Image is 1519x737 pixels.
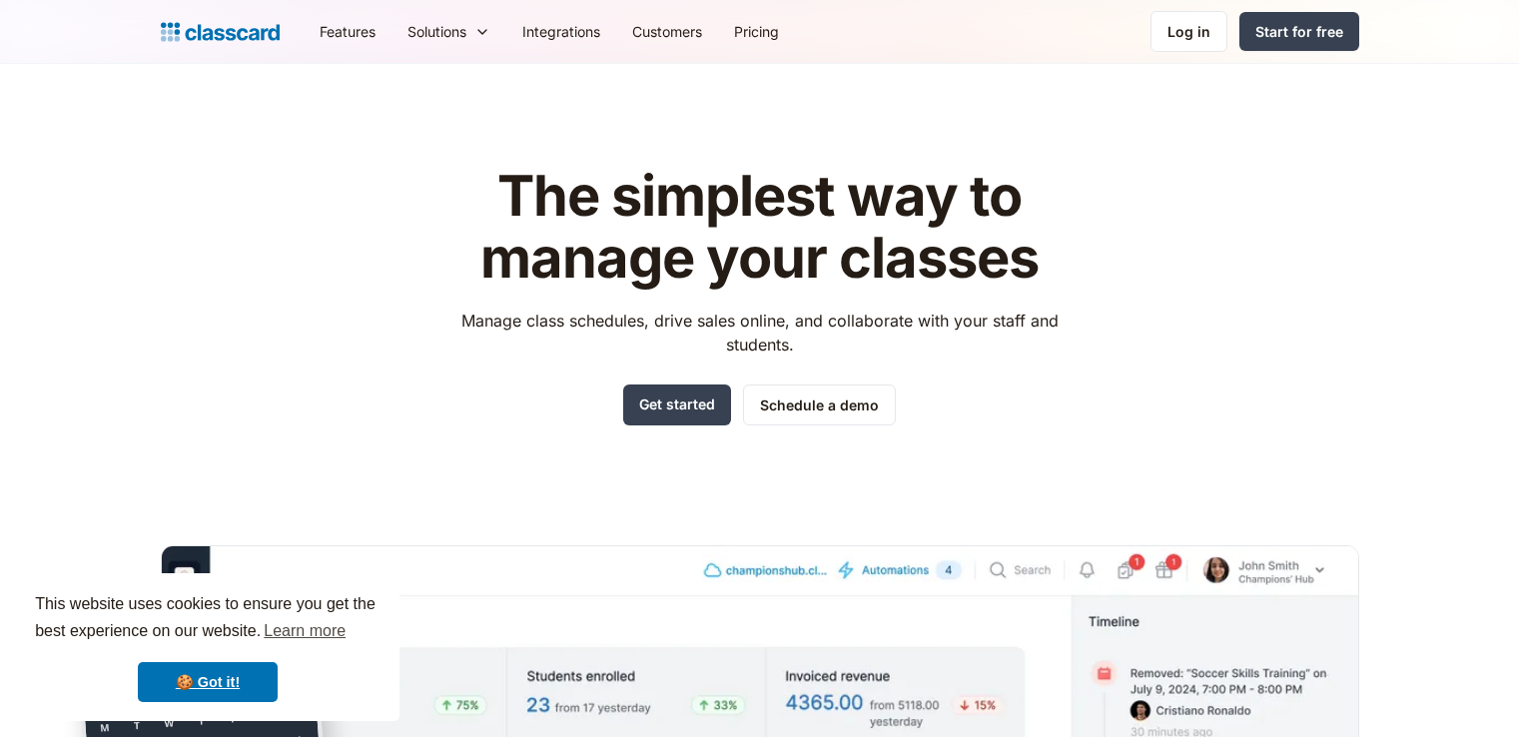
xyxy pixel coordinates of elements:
[506,9,616,54] a: Integrations
[304,9,391,54] a: Features
[161,18,280,46] a: home
[718,9,795,54] a: Pricing
[1150,11,1227,52] a: Log in
[1239,12,1359,51] a: Start for free
[623,384,731,425] a: Get started
[743,384,896,425] a: Schedule a demo
[442,166,1077,289] h1: The simplest way to manage your classes
[261,616,349,646] a: learn more about cookies
[1255,21,1343,42] div: Start for free
[442,309,1077,357] p: Manage class schedules, drive sales online, and collaborate with your staff and students.
[616,9,718,54] a: Customers
[407,21,466,42] div: Solutions
[138,662,278,702] a: dismiss cookie message
[16,573,399,721] div: cookieconsent
[35,592,380,646] span: This website uses cookies to ensure you get the best experience on our website.
[391,9,506,54] div: Solutions
[1167,21,1210,42] div: Log in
